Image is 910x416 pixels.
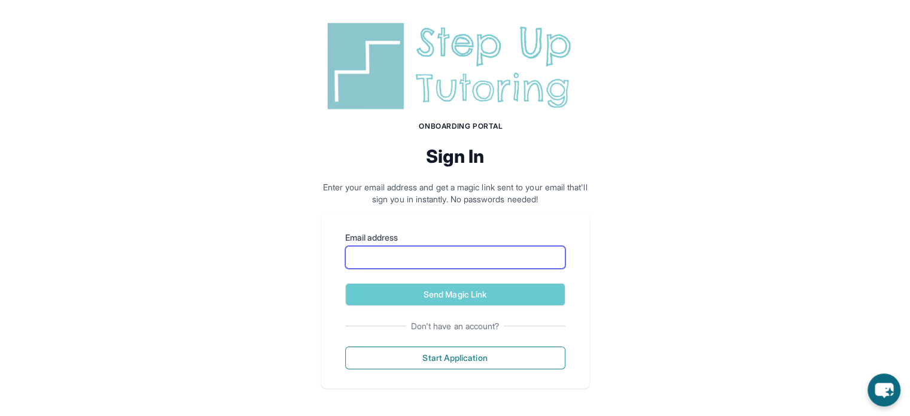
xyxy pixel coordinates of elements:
button: Start Application [345,347,565,369]
img: Step Up Tutoring horizontal logo [321,18,589,114]
p: Enter your email address and get a magic link sent to your email that'll sign you in instantly. N... [321,181,589,205]
h2: Sign In [321,145,589,167]
button: chat-button [868,374,900,406]
label: Email address [345,232,565,244]
span: Don't have an account? [406,320,504,332]
h1: Onboarding Portal [333,122,589,131]
button: Send Magic Link [345,283,565,306]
